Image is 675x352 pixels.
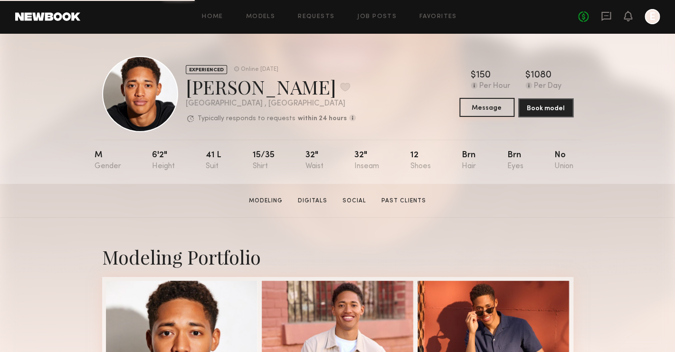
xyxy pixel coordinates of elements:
div: 32" [305,151,323,171]
div: Brn [462,151,476,171]
button: Message [459,98,514,117]
a: Requests [298,14,334,20]
a: Social [339,197,370,205]
div: M [95,151,121,171]
a: Modeling [245,197,286,205]
div: [PERSON_NAME] [186,74,356,99]
div: No [554,151,573,171]
a: Favorites [419,14,457,20]
div: 32" [354,151,379,171]
p: Typically responds to requests [198,115,295,122]
div: EXPERIENCED [186,65,227,74]
div: Modeling Portfolio [102,244,573,269]
button: Book model [518,98,573,117]
div: Per Day [534,82,561,91]
a: Models [246,14,275,20]
a: Job Posts [357,14,397,20]
a: E [645,9,660,24]
div: 41 l [206,151,221,171]
div: Per Hour [479,82,510,91]
div: $ [525,71,531,80]
a: Digitals [294,197,331,205]
div: 15/35 [252,151,274,171]
a: Home [202,14,223,20]
a: Past Clients [378,197,430,205]
b: within 24 hours [298,115,347,122]
div: 1080 [531,71,551,80]
div: Brn [507,151,523,171]
div: Online [DATE] [241,67,278,73]
div: 12 [410,151,430,171]
div: 150 [476,71,491,80]
div: $ [471,71,476,80]
div: [GEOGRAPHIC_DATA] , [GEOGRAPHIC_DATA] [186,100,356,108]
div: 6'2" [152,151,175,171]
